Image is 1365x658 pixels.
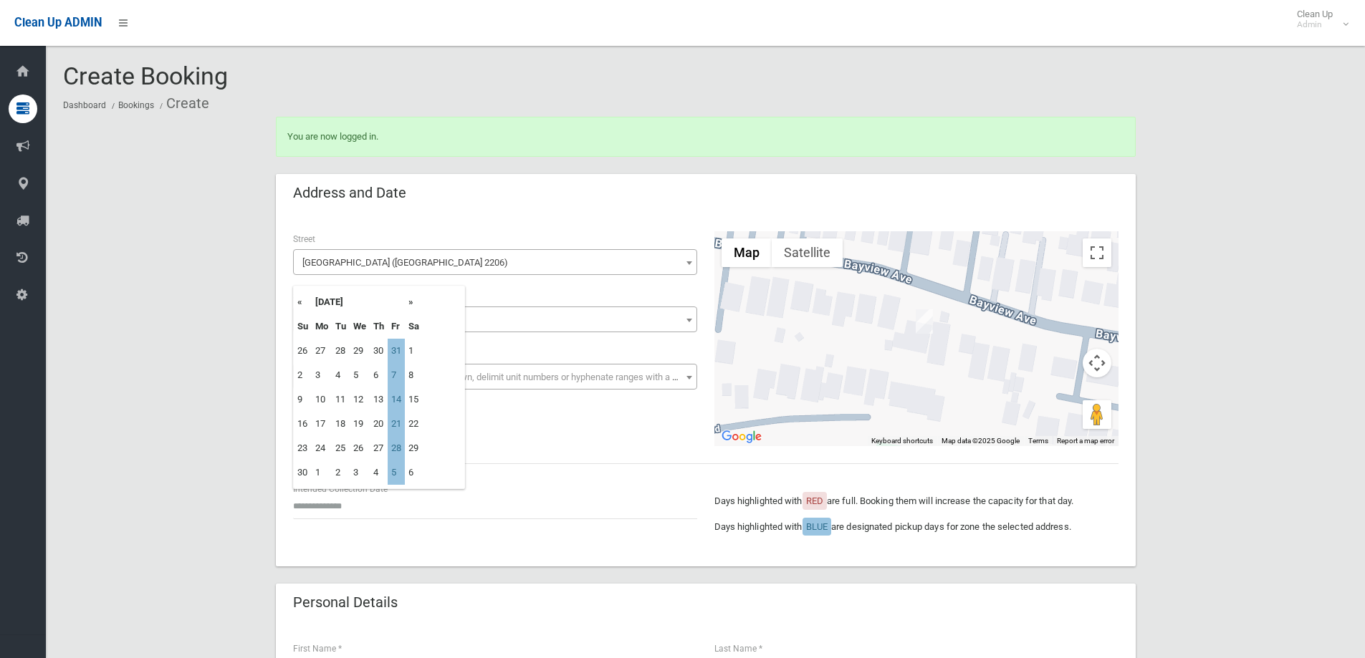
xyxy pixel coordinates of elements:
[806,495,823,506] span: RED
[332,460,350,485] td: 2
[370,460,388,485] td: 4
[297,253,694,273] span: Bayview Avenue (EARLWOOD 2206)
[294,412,312,436] td: 16
[370,314,388,339] th: Th
[332,412,350,436] td: 18
[1083,400,1111,429] button: Drag Pegman onto the map to open Street View
[714,493,1119,510] p: Days highlighted with are full. Booking them will increase the capacity for that day.
[370,363,388,387] td: 6
[772,238,843,267] button: Show satellite imagery
[63,100,106,110] a: Dashboard
[405,412,423,436] td: 22
[294,290,312,314] th: «
[297,310,694,330] span: 52
[388,436,405,460] td: 28
[388,412,405,436] td: 21
[370,436,388,460] td: 27
[871,436,933,446] button: Keyboard shortcuts
[1290,9,1347,30] span: Clean Up
[312,363,332,387] td: 3
[350,412,370,436] td: 19
[405,314,423,339] th: Sa
[370,387,388,412] td: 13
[718,427,765,446] a: Open this area in Google Maps (opens a new window)
[63,62,228,90] span: Create Booking
[1297,19,1333,30] small: Admin
[312,290,405,314] th: [DATE]
[14,16,102,29] span: Clean Up ADMIN
[350,436,370,460] td: 26
[370,412,388,436] td: 20
[350,339,370,363] td: 29
[302,372,703,382] span: Select the unit number from the dropdown, delimit unit numbers or hyphenate ranges with a comma
[332,387,350,412] td: 11
[293,306,697,332] span: 52
[350,460,370,485] td: 3
[405,460,423,485] td: 6
[276,179,423,207] header: Address and Date
[118,100,154,110] a: Bookings
[312,412,332,436] td: 17
[388,314,405,339] th: Fr
[293,249,697,275] span: Bayview Avenue (EARLWOOD 2206)
[1083,349,1111,377] button: Map camera controls
[312,460,332,485] td: 1
[718,427,765,446] img: Google
[405,339,423,363] td: 1
[1028,437,1048,445] a: Terms (opens in new tab)
[1057,437,1114,445] a: Report a map error
[1083,238,1111,267] button: Toggle fullscreen view
[332,363,350,387] td: 4
[332,339,350,363] td: 28
[388,363,405,387] td: 7
[350,387,370,412] td: 12
[405,363,423,387] td: 8
[370,339,388,363] td: 30
[722,238,772,267] button: Show street map
[350,363,370,387] td: 5
[332,314,350,339] th: Tu
[312,314,332,339] th: Mo
[916,309,933,334] div: 52 Bayview Avenue, EARLWOOD NSW 2206
[294,339,312,363] td: 26
[350,314,370,339] th: We
[405,436,423,460] td: 29
[294,460,312,485] td: 30
[405,387,423,412] td: 15
[332,436,350,460] td: 25
[294,436,312,460] td: 23
[714,518,1119,536] p: Days highlighted with are designated pickup days for zone the selected address.
[156,90,209,117] li: Create
[388,339,405,363] td: 31
[388,460,405,485] td: 5
[405,290,423,314] th: »
[294,387,312,412] td: 9
[294,363,312,387] td: 2
[276,589,415,616] header: Personal Details
[312,387,332,412] td: 10
[294,314,312,339] th: Su
[312,339,332,363] td: 27
[312,436,332,460] td: 24
[806,521,828,532] span: BLUE
[388,387,405,412] td: 14
[942,437,1020,445] span: Map data ©2025 Google
[276,117,1136,157] div: You are now logged in.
